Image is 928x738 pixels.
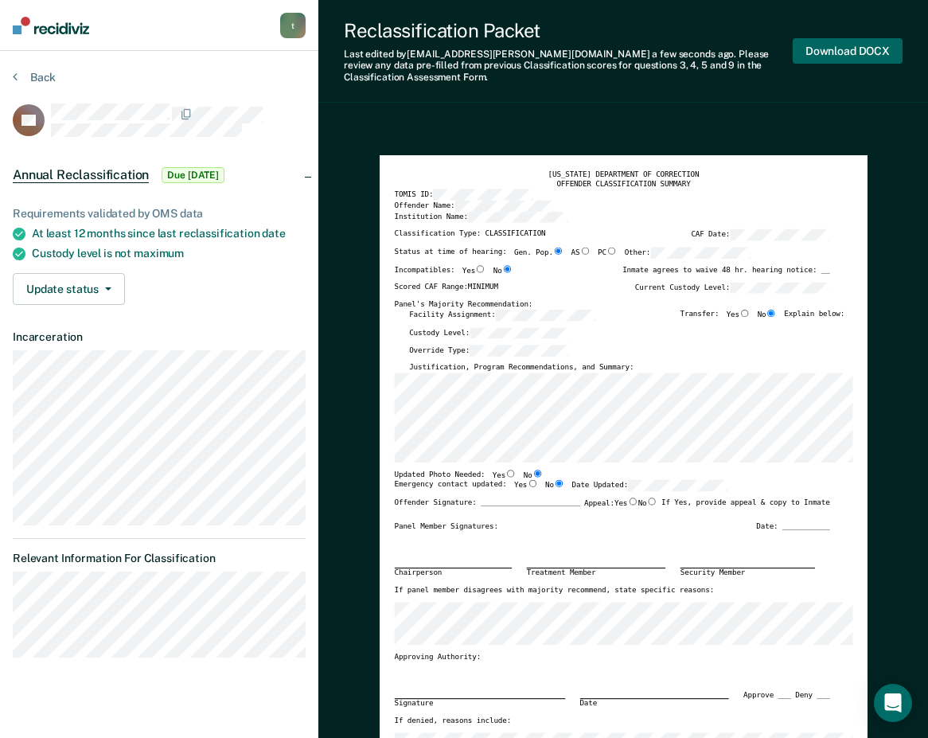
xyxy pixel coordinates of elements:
[394,521,497,531] div: Panel Member Signatures:
[394,180,852,189] div: OFFENDER CLASSIFICATION SUMMARY
[514,248,563,259] label: Gen. Pop.
[394,170,852,180] div: [US_STATE] DEPARTMENT OF CORRECTION
[13,273,125,305] button: Update status
[614,498,638,508] label: Yes
[162,167,224,183] span: Due [DATE]
[739,310,750,317] input: Yes
[638,498,657,508] label: No
[571,248,590,259] label: AS
[571,480,727,491] label: Date Updated:
[13,552,306,565] dt: Relevant Information For Classification
[579,699,728,709] div: Date
[394,212,567,223] label: Institution Name:
[628,480,727,491] input: Date Updated:
[409,310,595,321] label: Facility Assignment:
[394,498,829,521] div: Offender Signature: _______________________ If Yes, provide appeal & copy to Inmate
[652,49,734,60] span: a few seconds ago
[622,265,829,282] div: Inmate agrees to waive 48 hr. hearing notice: __
[13,17,89,34] img: Recidiviz
[553,480,563,487] input: No
[766,310,776,317] input: No
[262,227,285,240] span: date
[344,49,793,83] div: Last edited by [EMAIL_ADDRESS][PERSON_NAME][DOMAIN_NAME] . Please review any data pre-filled from...
[691,229,829,240] label: CAF Date:
[13,70,56,84] button: Back
[492,470,516,480] label: Yes
[475,265,485,272] input: Yes
[344,19,793,42] div: Reclassification Packet
[409,327,569,338] label: Custody Level:
[495,310,595,321] input: Facility Assignment:
[13,207,306,221] div: Requirements validated by OMS data
[394,265,513,282] div: Incompatibles:
[394,282,497,293] label: Scored CAF Range: MINIMUM
[730,282,829,293] input: Current Custody Level:
[467,212,567,223] input: Institution Name:
[730,229,829,240] input: CAF Date:
[394,652,829,662] div: Approving Authority:
[462,265,485,275] label: Yes
[757,310,776,321] label: No
[32,227,306,240] div: At least 12 months since last reclassification
[532,470,542,477] input: No
[634,282,829,293] label: Current Custody Level:
[526,568,665,578] div: Treatment Member
[470,346,569,357] input: Override Type:
[514,480,538,491] label: Yes
[394,300,829,310] div: Panel's Majority Recommendation:
[527,480,537,487] input: Yes
[433,189,532,201] input: TOMIS ID:
[13,167,149,183] span: Annual Reclassification
[584,498,657,514] label: Appeal:
[627,498,638,505] input: Yes
[394,568,511,578] div: Chairperson
[552,248,563,255] input: Gen. Pop.
[606,248,617,255] input: PC
[394,189,532,201] label: TOMIS ID:
[32,247,306,260] div: Custody level is not
[13,330,306,344] dt: Incarceration
[579,248,590,255] input: AS
[394,480,727,498] div: Emergency contact updated:
[793,38,903,64] button: Download DOCX
[743,691,830,717] div: Approve ___ Deny ___
[523,470,542,480] label: No
[680,310,844,327] div: Transfer: Explain below:
[624,248,750,259] label: Other:
[726,310,750,321] label: Yes
[874,684,912,722] div: Open Intercom Messenger
[505,470,516,477] input: Yes
[394,699,564,709] div: Signature
[598,248,617,259] label: PC
[493,265,512,275] label: No
[646,498,657,505] input: No
[470,327,569,338] input: Custody Level:
[394,717,511,726] label: If denied, reasons include:
[394,586,714,595] label: If panel member disagrees with majority recommend, state specific reasons:
[394,201,554,212] label: Offender Name:
[394,248,750,265] div: Status at time of hearing:
[501,265,512,272] input: No
[545,480,564,491] label: No
[454,201,554,212] input: Offender Name:
[394,229,545,240] label: Classification Type: CLASSIFICATION
[134,247,184,260] span: maximum
[394,470,543,480] div: Updated Photo Needed:
[650,248,750,259] input: Other:
[409,363,634,373] label: Justification, Program Recommendations, and Summary:
[680,568,814,578] div: Security Member
[409,346,569,357] label: Override Type:
[280,13,306,38] button: t
[756,521,829,531] div: Date: ___________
